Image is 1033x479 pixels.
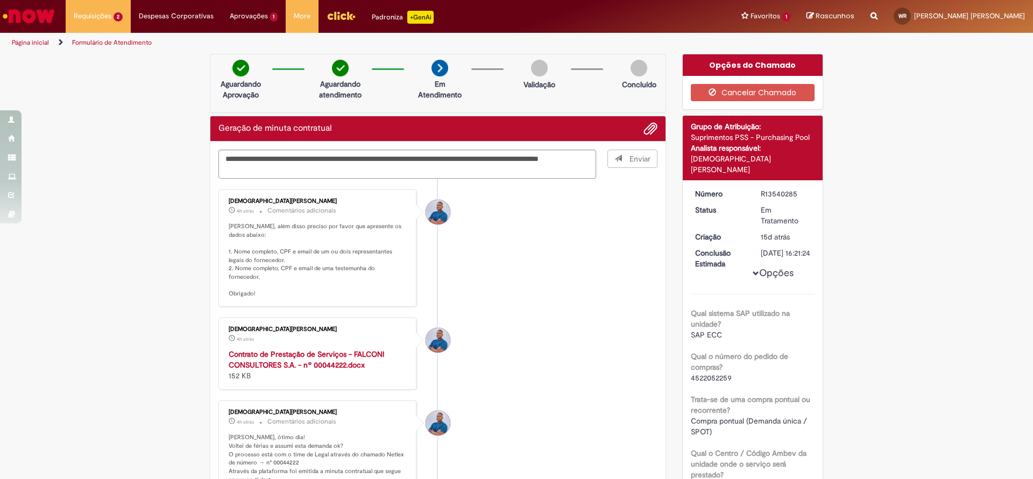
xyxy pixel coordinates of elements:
[215,79,267,100] p: Aguardando Aprovação
[687,205,753,215] dt: Status
[691,308,790,329] b: Qual sistema SAP utilizado na unidade?
[687,248,753,269] dt: Conclusão Estimada
[229,326,408,333] div: [DEMOGRAPHIC_DATA][PERSON_NAME]
[691,121,815,132] div: Grupo de Atribuição:
[332,60,349,76] img: check-circle-green.png
[237,419,254,425] span: 4h atrás
[232,60,249,76] img: check-circle-green.png
[230,11,268,22] span: Aprovações
[270,12,278,22] span: 1
[74,11,111,22] span: Requisições
[687,188,753,199] dt: Número
[898,12,907,19] span: WR
[806,11,854,22] a: Rascunhos
[372,11,434,24] div: Padroniza
[691,373,732,383] span: 4522052259
[8,33,681,53] ul: Trilhas de página
[683,54,823,76] div: Opções do Chamado
[229,222,408,298] p: [PERSON_NAME], além disso preciso por favor que apresente os dados abaixo: 1. Nome completo, CPF ...
[426,200,450,224] div: Esdras Dias De Oliveira Maria
[761,248,811,258] div: [DATE] 16:21:24
[237,208,254,214] time: 30/09/2025 11:40:41
[691,153,815,175] div: [DEMOGRAPHIC_DATA][PERSON_NAME]
[761,205,811,226] div: Em Tratamento
[531,60,548,76] img: img-circle-grey.png
[229,409,408,415] div: [DEMOGRAPHIC_DATA][PERSON_NAME]
[1,5,56,27] img: ServiceNow
[267,417,336,426] small: Comentários adicionais
[691,330,722,340] span: SAP ECC
[691,143,815,153] div: Analista responsável:
[72,38,152,47] a: Formulário de Atendimento
[761,232,790,242] span: 15d atrás
[237,336,254,342] span: 4h atrás
[691,395,810,415] b: Trata-se de uma compra pontual ou recorrente?
[761,231,811,242] div: 16/09/2025 15:19:46
[229,349,384,370] a: Contrato de Prestação de Serviços - FALCONI CONSULTORES S.A. - nº 00044222.docx
[237,208,254,214] span: 4h atrás
[12,38,49,47] a: Página inicial
[691,84,815,101] button: Cancelar Chamado
[229,198,408,205] div: [DEMOGRAPHIC_DATA][PERSON_NAME]
[294,11,310,22] span: More
[426,411,450,435] div: Esdras Dias De Oliveira Maria
[218,150,596,179] textarea: Digite sua mensagem aqui...
[414,79,466,100] p: Em Atendimento
[691,416,809,436] span: Compra pontual (Demanda única / SPOT)
[523,79,555,90] p: Validação
[751,11,780,22] span: Favoritos
[691,351,788,372] b: Qual o número do pedido de compras?
[816,11,854,21] span: Rascunhos
[431,60,448,76] img: arrow-next.png
[327,8,356,24] img: click_logo_yellow_360x200.png
[622,79,656,90] p: Concluído
[691,132,815,143] div: Suprimentos PSS - Purchasing Pool
[631,60,647,76] img: img-circle-grey.png
[267,206,336,215] small: Comentários adicionais
[114,12,123,22] span: 2
[761,232,790,242] time: 16/09/2025 15:19:46
[314,79,366,100] p: Aguardando atendimento
[426,328,450,353] div: Esdras Dias De Oliveira Maria
[782,12,790,22] span: 1
[643,122,657,136] button: Adicionar anexos
[761,188,811,199] div: R13540285
[914,11,1025,20] span: [PERSON_NAME] [PERSON_NAME]
[687,231,753,242] dt: Criação
[237,336,254,342] time: 30/09/2025 11:39:19
[229,349,408,381] div: 152 KB
[139,11,214,22] span: Despesas Corporativas
[407,11,434,24] p: +GenAi
[218,124,332,133] h2: Geração de minuta contratual Histórico de tíquete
